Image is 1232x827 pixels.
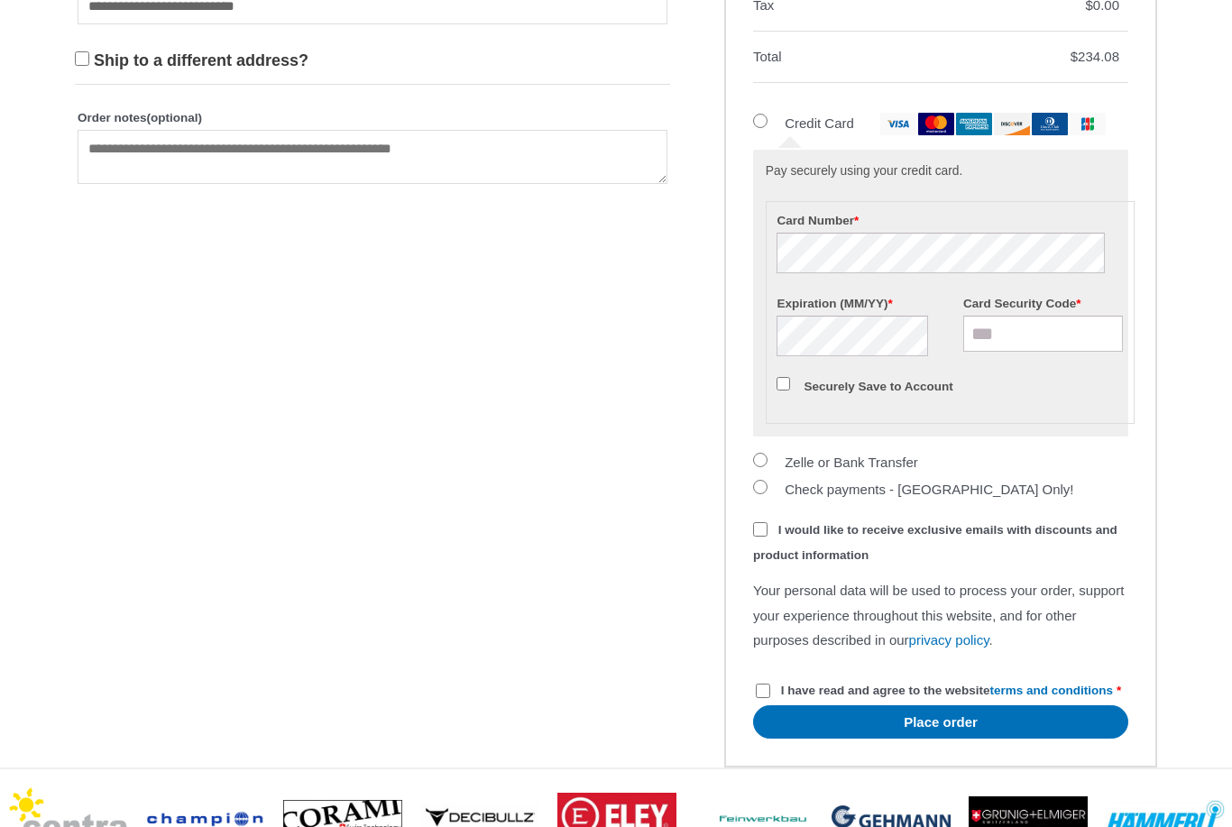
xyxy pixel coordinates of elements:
p: Your personal data will be used to process your order, support your experience throughout this we... [753,579,1128,655]
fieldset: Payment Info [766,202,1135,426]
img: visa [880,114,916,136]
label: Order notes [78,106,667,131]
label: Credit Card [785,116,1106,132]
label: Card Security Code [963,292,1123,317]
label: Card Number [777,209,1123,234]
img: mastercard [918,114,954,136]
input: I have read and agree to the websiteterms and conditions * [756,685,770,699]
abbr: required [1117,685,1121,698]
span: I would like to receive exclusive emails with discounts and product information [753,524,1117,563]
span: Ship to a different address? [94,52,308,70]
span: $ [1071,50,1078,65]
th: Total [753,32,939,84]
img: amex [956,114,992,136]
span: I have read and agree to the website [781,685,1113,698]
label: Securely Save to Account [804,381,952,394]
img: dinersclub [1032,114,1068,136]
img: jcb [1070,114,1106,136]
input: Ship to a different address? [75,52,89,67]
span: (optional) [147,112,202,125]
input: I would like to receive exclusive emails with discounts and product information [753,523,768,538]
a: privacy policy [909,633,989,648]
a: terms and conditions [990,685,1114,698]
label: Expiration (MM/YY) [777,292,936,317]
p: Pay securely using your credit card. [766,163,1116,182]
img: discover [994,114,1030,136]
button: Place order [753,706,1128,740]
label: Zelle or Bank Transfer [785,455,918,471]
label: Check payments - [GEOGRAPHIC_DATA] Only! [785,482,1073,498]
bdi: 234.08 [1071,50,1119,65]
